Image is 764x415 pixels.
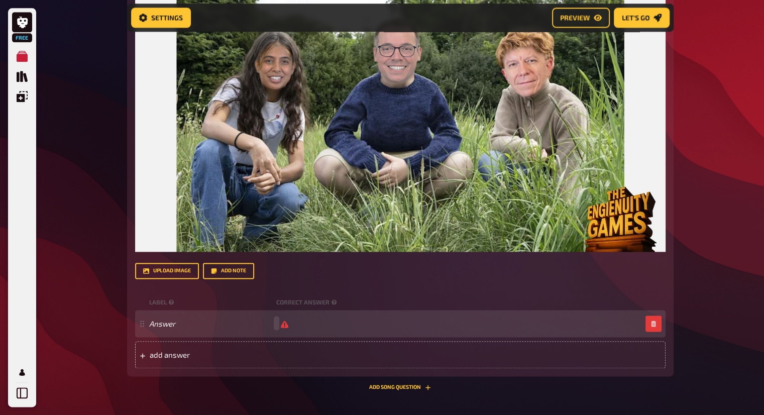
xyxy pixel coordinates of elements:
button: Let's go [614,8,670,28]
button: Preview [552,8,610,28]
span: add answer [150,350,306,359]
a: Quiz Library [12,66,32,86]
button: upload image [135,263,199,279]
button: Add note [203,263,254,279]
span: Free [13,35,31,41]
span: Settings [151,15,183,22]
a: Profile [12,362,32,382]
a: My Quizzes [12,46,32,66]
small: correct answer [276,298,339,306]
small: label [149,298,272,306]
a: Overlays [12,86,32,107]
span: Let's go [622,15,649,22]
span: Preview [560,15,590,22]
button: Settings [131,8,191,28]
i: Answer [149,319,175,328]
button: Add Song question [369,384,431,390]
